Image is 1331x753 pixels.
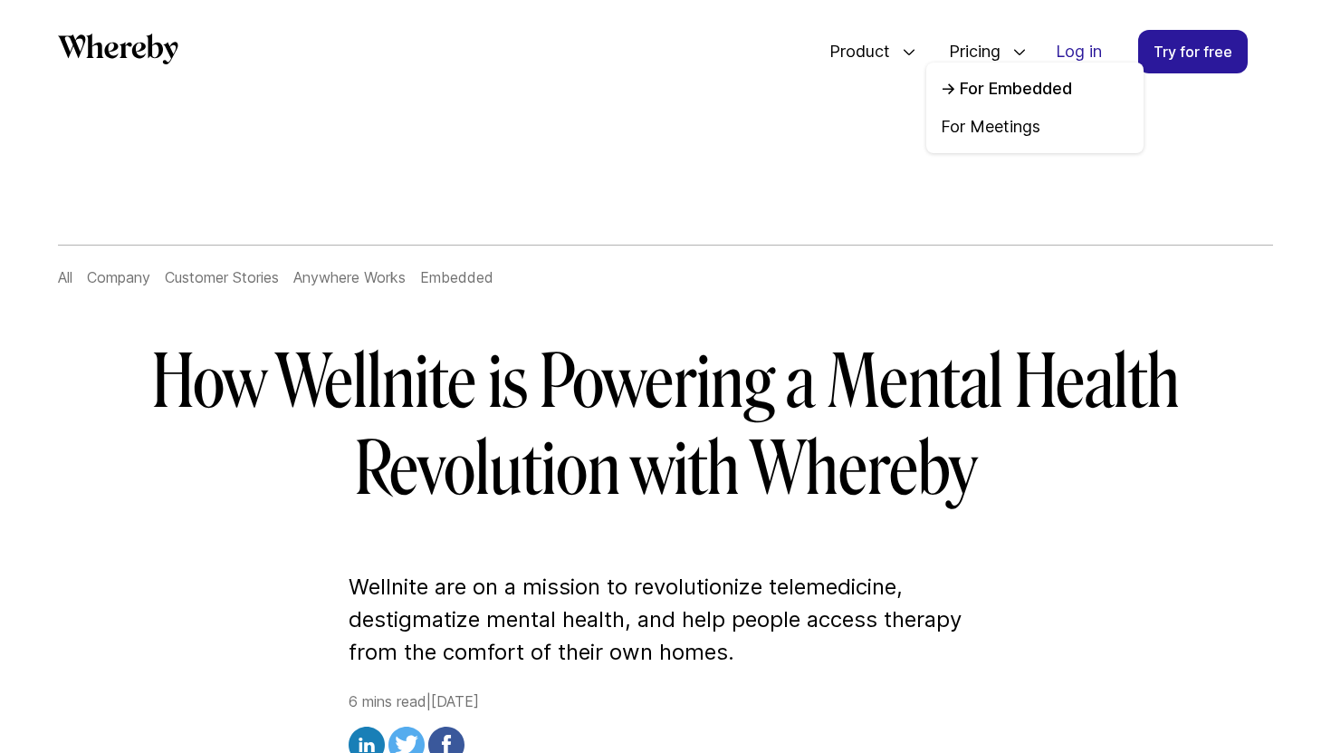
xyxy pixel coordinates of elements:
[931,22,1005,82] span: Pricing
[58,34,178,64] svg: Whereby
[87,268,150,286] a: Company
[941,115,1129,139] a: For Meetings
[144,339,1187,513] h1: How Wellnite is Powering a Mental Health Revolution with Whereby
[1138,30,1248,73] a: Try for free
[293,268,406,286] a: Anywhere Works
[420,268,493,286] a: Embedded
[1041,31,1116,72] a: Log in
[58,34,178,71] a: Whereby
[811,22,895,82] span: Product
[165,268,279,286] a: Customer Stories
[58,268,72,286] a: All
[941,77,1129,101] a: For Embedded
[349,571,982,669] p: Wellnite are on a mission to revolutionize telemedicine, destigmatize mental health, and help peo...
